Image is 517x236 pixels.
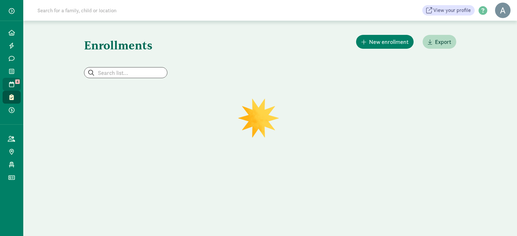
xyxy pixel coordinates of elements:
[3,78,21,91] a: 4
[422,5,475,15] a: View your profile
[485,205,517,236] iframe: Chat Widget
[423,35,456,49] button: Export
[433,6,471,14] span: View your profile
[356,35,414,49] button: New enrollment
[84,67,167,78] input: Search list...
[435,37,451,46] span: Export
[84,34,153,57] h1: Enrollments
[15,79,20,84] span: 4
[369,37,408,46] span: New enrollment
[34,4,215,17] input: Search for a family, child or location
